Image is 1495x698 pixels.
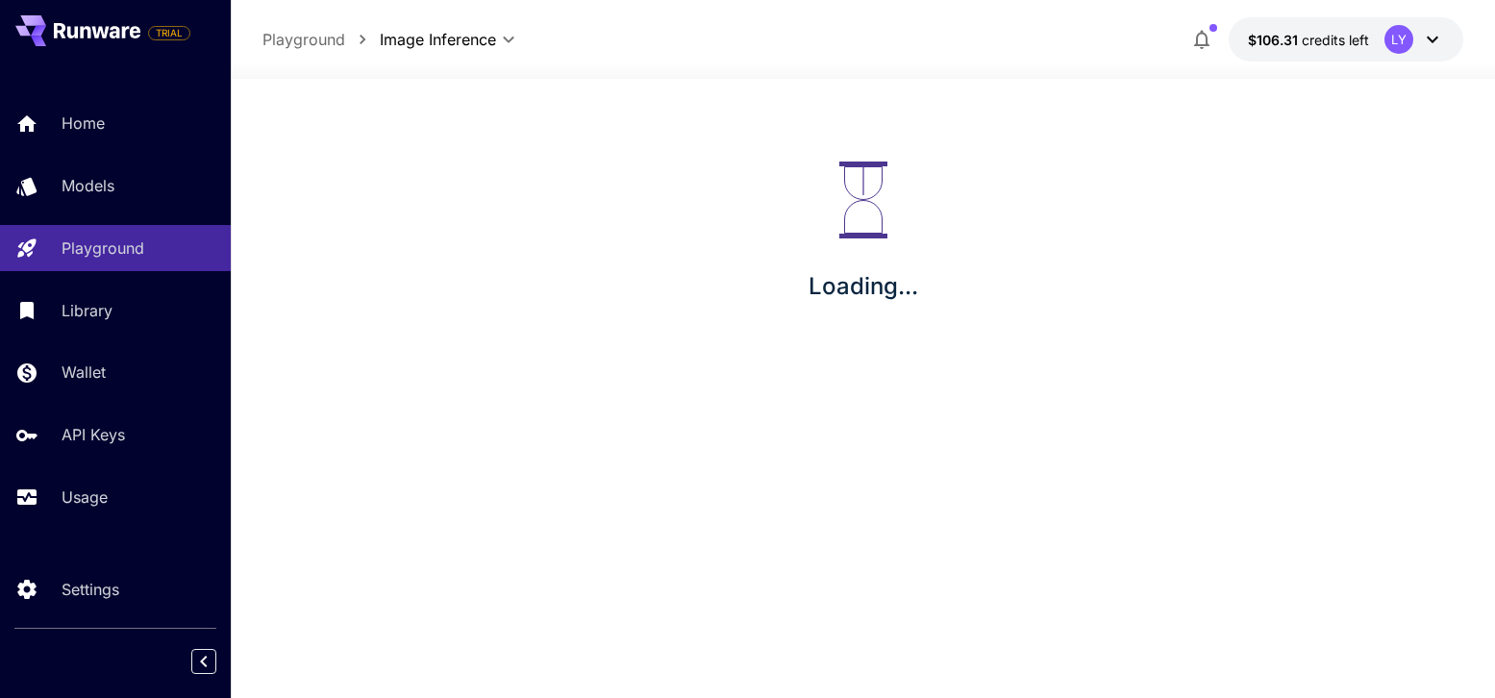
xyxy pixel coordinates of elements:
[62,174,114,197] p: Models
[206,644,231,679] div: Collapse sidebar
[277,275,362,288] p: Video Inference
[149,26,189,40] span: TRIAL
[262,28,345,51] a: Playground
[148,21,190,44] span: Add your payment card to enable full platform functionality.
[280,240,367,254] p: Image Inference
[1384,25,1413,54] div: LY
[62,361,106,384] p: Wallet
[277,311,393,324] p: Background Removal
[262,28,380,51] nav: breadcrumb
[809,269,918,304] p: Loading...
[62,486,108,509] p: Usage
[62,237,144,260] p: Playground
[1302,32,1369,48] span: credits left
[62,578,119,601] p: Settings
[277,345,358,359] p: Image Upscale
[277,381,401,394] p: ControlNet Preprocess
[1248,30,1369,50] div: $106.3117
[62,112,105,135] p: Home
[62,423,125,446] p: API Keys
[380,28,496,51] span: Image Inference
[1229,17,1463,62] button: $106.3117LY
[191,649,216,674] button: Collapse sidebar
[62,299,112,322] p: Library
[277,415,342,429] p: PhotoMaker
[1248,32,1302,48] span: $106.31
